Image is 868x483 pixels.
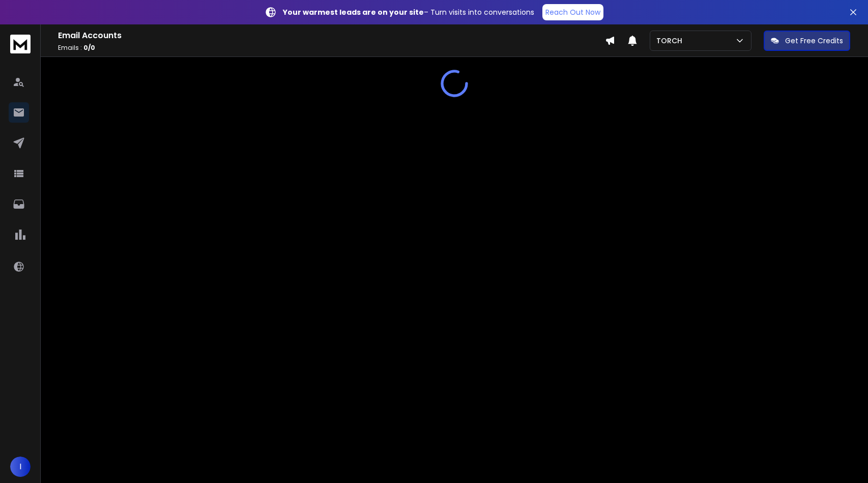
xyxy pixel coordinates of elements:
p: – Turn visits into conversations [283,7,534,17]
img: logo [10,35,31,53]
a: Reach Out Now [542,4,603,20]
span: 0 / 0 [83,43,95,52]
p: Emails : [58,44,605,52]
button: Get Free Credits [764,31,850,51]
h1: Email Accounts [58,30,605,42]
p: Reach Out Now [545,7,600,17]
strong: Your warmest leads are on your site [283,7,424,17]
button: I [10,457,31,477]
p: TORCH [656,36,686,46]
p: Get Free Credits [785,36,843,46]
